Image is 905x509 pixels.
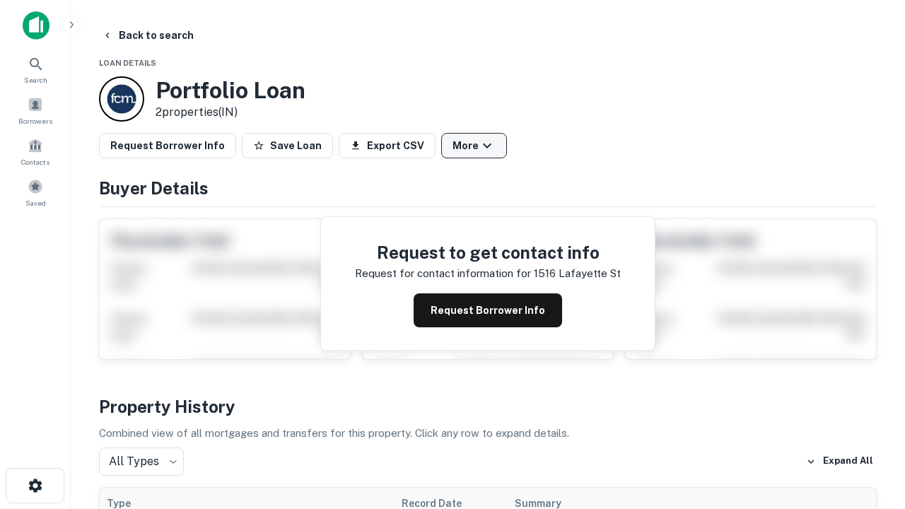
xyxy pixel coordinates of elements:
img: capitalize-icon.png [23,11,49,40]
iframe: Chat Widget [834,351,905,419]
span: Search [24,74,47,86]
a: Borrowers [4,91,66,129]
h3: Portfolio Loan [156,77,305,104]
h4: Buyer Details [99,175,877,201]
p: Request for contact information for [355,265,531,282]
p: 2 properties (IN) [156,104,305,121]
button: Export CSV [339,133,436,158]
span: Borrowers [18,115,52,127]
span: Contacts [21,156,49,168]
span: Loan Details [99,59,156,67]
button: Expand All [802,451,877,472]
button: Back to search [96,23,199,48]
h4: Request to get contact info [355,240,621,265]
p: 1516 lafayette st [534,265,621,282]
button: Request Borrower Info [414,293,562,327]
a: Contacts [4,132,66,170]
span: Saved [25,197,46,209]
button: More [441,133,507,158]
h4: Property History [99,394,877,419]
a: Search [4,50,66,88]
div: All Types [99,447,184,476]
a: Saved [4,173,66,211]
p: Combined view of all mortgages and transfers for this property. Click any row to expand details. [99,425,877,442]
button: Save Loan [242,133,333,158]
button: Request Borrower Info [99,133,236,158]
